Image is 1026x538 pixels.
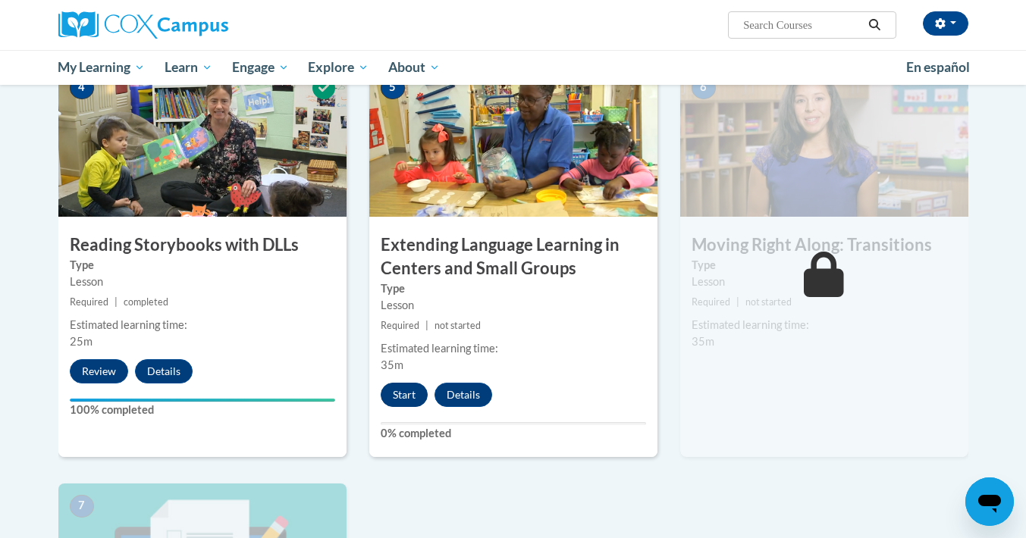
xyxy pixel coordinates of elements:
[680,65,968,217] img: Course Image
[381,77,405,99] span: 5
[115,296,118,308] span: |
[70,274,335,290] div: Lesson
[308,58,369,77] span: Explore
[736,296,739,308] span: |
[58,233,347,257] h3: Reading Storybooks with DLLs
[58,11,228,39] img: Cox Campus
[70,296,108,308] span: Required
[381,358,403,371] span: 35m
[165,58,212,77] span: Learn
[425,320,428,331] span: |
[692,77,716,99] span: 6
[70,495,94,518] span: 7
[906,59,970,75] span: En español
[692,335,714,348] span: 35m
[742,16,863,34] input: Search Courses
[369,233,657,280] h3: Extending Language Learning in Centers and Small Groups
[381,425,646,442] label: 0% completed
[923,11,968,36] button: Account Settings
[381,320,419,331] span: Required
[381,297,646,314] div: Lesson
[58,11,347,39] a: Cox Campus
[155,50,222,85] a: Learn
[70,77,94,99] span: 4
[680,233,968,257] h3: Moving Right Along: Transitions
[124,296,168,308] span: completed
[70,399,335,402] div: Your progress
[135,359,193,383] button: Details
[692,317,957,333] div: Estimated learning time:
[378,50,450,85] a: About
[70,257,335,274] label: Type
[381,383,428,407] button: Start
[36,50,991,85] div: Main menu
[896,52,980,83] a: En español
[692,274,957,290] div: Lesson
[692,257,957,274] label: Type
[692,296,730,308] span: Required
[388,58,440,77] span: About
[745,296,792,308] span: not started
[381,340,646,357] div: Estimated learning time:
[222,50,299,85] a: Engage
[58,58,145,77] span: My Learning
[435,320,481,331] span: not started
[70,402,335,418] label: 100% completed
[965,477,1014,526] iframe: Button to launch messaging window
[49,50,155,85] a: My Learning
[70,359,128,383] button: Review
[863,16,886,34] button: Search
[369,65,657,217] img: Course Image
[70,317,335,333] div: Estimated learning time:
[298,50,378,85] a: Explore
[232,58,289,77] span: Engage
[435,383,492,407] button: Details
[58,65,347,217] img: Course Image
[70,335,93,348] span: 25m
[381,280,646,297] label: Type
